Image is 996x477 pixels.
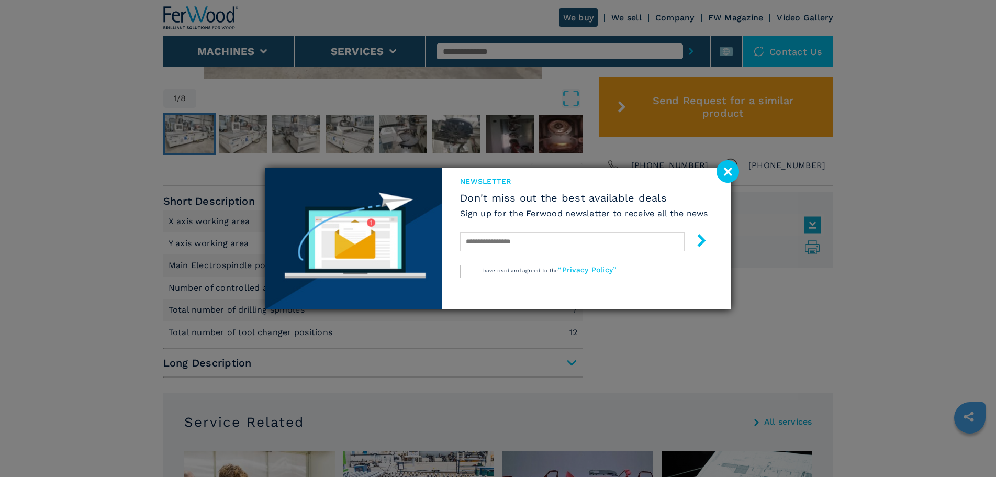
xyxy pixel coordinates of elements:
[558,265,617,274] a: “Privacy Policy”
[460,176,708,186] span: newsletter
[460,192,708,204] span: Don't miss out the best available deals
[685,230,708,254] button: submit-button
[460,207,708,219] h6: Sign up for the Ferwood newsletter to receive all the news
[479,268,617,273] span: I have read and agreed to the
[265,168,442,309] img: Newsletter image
